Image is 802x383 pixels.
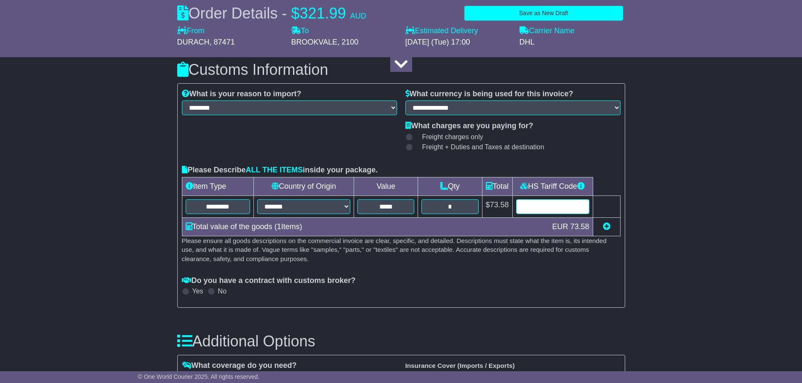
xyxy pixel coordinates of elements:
[520,26,575,36] label: Carrier Name
[405,362,515,369] b: Insurance Cover (Imports / Exports)
[291,5,300,22] span: $
[570,222,589,231] span: 73.58
[520,38,625,47] div: DHL
[300,5,346,22] span: 321.99
[277,222,281,231] span: 1
[405,26,511,36] label: Estimated Delivery
[490,201,509,209] span: 73.58
[412,133,483,141] label: Freight charges only
[182,90,301,99] label: What is your reason to import?
[552,222,568,231] span: EUR
[182,166,378,175] label: Please Describe inside your package.
[405,90,573,99] label: What currency is being used for this invoice?
[350,12,366,20] span: AUD
[405,38,511,47] div: [DATE] (Tue) 17:00
[182,276,356,285] label: Do you have a contract with customs broker?
[182,237,607,262] small: Please ensure all goods descriptions on the commercial invoice are clear, specific, and detailed....
[603,222,610,231] a: Add new item
[354,177,418,195] td: Value
[177,26,205,36] label: From
[182,177,254,195] td: Item Type
[482,195,512,217] td: $
[291,38,338,46] span: BROOKVALE
[177,61,625,78] h3: Customs Information
[246,166,303,174] span: ALL THE ITEMS
[192,287,203,295] label: Yes
[181,221,548,232] div: Total value of the goods ( Items)
[218,287,226,295] label: No
[405,122,533,131] label: What charges are you paying for?
[418,177,482,195] td: Qty
[291,26,309,36] label: To
[177,4,366,22] div: Order Details -
[254,177,354,195] td: Country of Origin
[512,177,593,195] td: HS Tariff Code
[210,38,235,46] span: , 87471
[138,373,260,380] span: © One World Courier 2025. All rights reserved.
[177,38,210,46] span: DURACH
[177,333,625,350] h3: Additional Options
[337,38,358,46] span: , 2100
[464,6,623,21] button: Save as New Draft
[422,143,544,151] span: Freight + Duties and Taxes at destination
[182,361,297,370] label: What coverage do you need?
[482,177,512,195] td: Total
